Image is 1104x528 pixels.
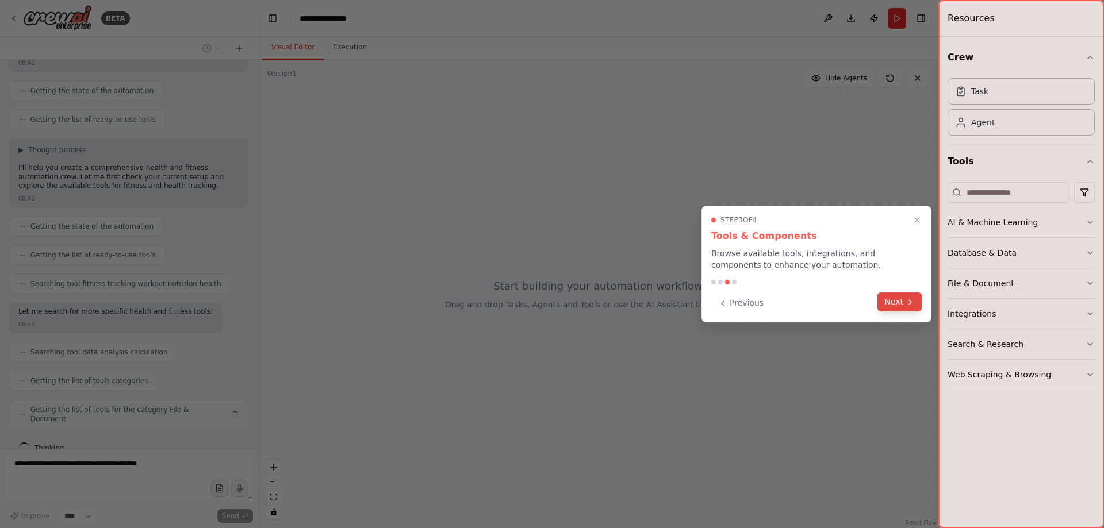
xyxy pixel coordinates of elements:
[720,215,757,225] span: Step 3 of 4
[711,248,922,271] p: Browse available tools, integrations, and components to enhance your automation.
[711,294,770,313] button: Previous
[910,213,924,227] button: Close walkthrough
[264,10,281,26] button: Hide left sidebar
[877,292,922,311] button: Next
[711,229,922,243] h3: Tools & Components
